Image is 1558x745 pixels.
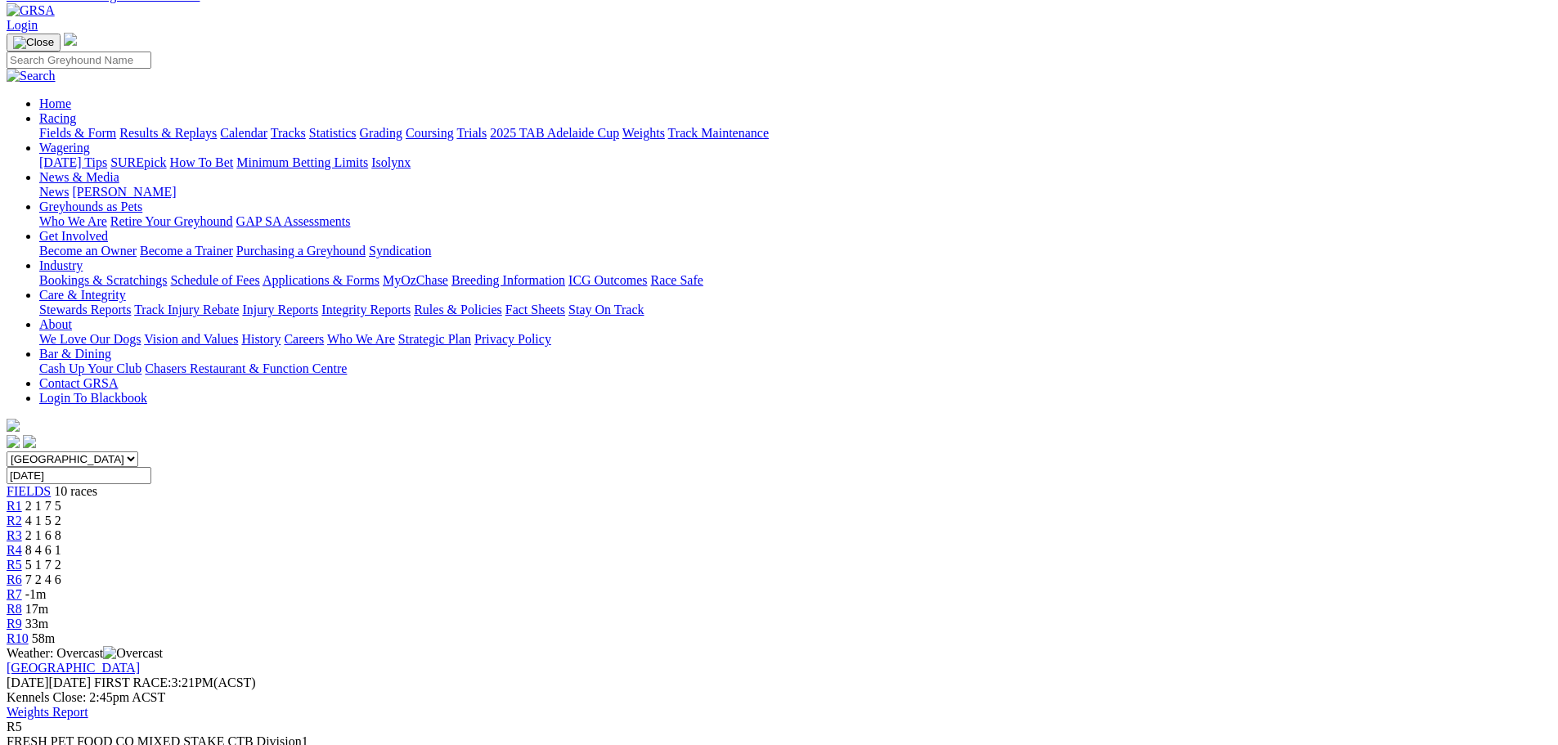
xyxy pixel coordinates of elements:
a: Weights Report [7,705,88,719]
span: R6 [7,572,22,586]
div: Kennels Close: 2:45pm ACST [7,690,1551,705]
a: Statistics [309,126,357,140]
span: Weather: Overcast [7,646,163,660]
a: Weights [622,126,665,140]
img: twitter.svg [23,435,36,448]
a: Stewards Reports [39,303,131,316]
a: [DATE] Tips [39,155,107,169]
a: [PERSON_NAME] [72,185,176,199]
div: Bar & Dining [39,361,1551,376]
img: Search [7,69,56,83]
a: Chasers Restaurant & Function Centre [145,361,347,375]
a: Home [39,96,71,110]
input: Select date [7,467,151,484]
span: R1 [7,499,22,513]
span: 58m [32,631,55,645]
div: Industry [39,273,1551,288]
a: SUREpick [110,155,166,169]
a: Vision and Values [144,332,238,346]
a: Racing [39,111,76,125]
a: Login To Blackbook [39,391,147,405]
a: Greyhounds as Pets [39,200,142,213]
a: Integrity Reports [321,303,411,316]
a: Industry [39,258,83,272]
span: -1m [25,587,47,601]
div: About [39,332,1551,347]
a: GAP SA Assessments [236,214,351,228]
a: Privacy Policy [474,332,551,346]
a: MyOzChase [383,273,448,287]
div: Greyhounds as Pets [39,214,1551,229]
a: Grading [360,126,402,140]
a: Trials [456,126,487,140]
a: Coursing [406,126,454,140]
a: Syndication [369,244,431,258]
a: We Love Our Dogs [39,332,141,346]
input: Search [7,52,151,69]
span: [DATE] [7,675,91,689]
a: Fields & Form [39,126,116,140]
a: FIELDS [7,484,51,498]
a: Breeding Information [451,273,565,287]
a: Cash Up Your Club [39,361,141,375]
span: R3 [7,528,22,542]
a: Injury Reports [242,303,318,316]
a: Retire Your Greyhound [110,214,233,228]
a: News & Media [39,170,119,184]
img: facebook.svg [7,435,20,448]
a: Contact GRSA [39,376,118,390]
a: R2 [7,514,22,527]
span: R8 [7,602,22,616]
a: Login [7,18,38,32]
img: logo-grsa-white.png [64,33,77,46]
a: Get Involved [39,229,108,243]
a: R4 [7,543,22,557]
span: 17m [25,602,48,616]
a: Applications & Forms [263,273,379,287]
span: 2 1 6 8 [25,528,61,542]
a: 2025 TAB Adelaide Cup [490,126,619,140]
a: R5 [7,558,22,572]
img: Close [13,36,54,49]
span: 4 1 5 2 [25,514,61,527]
span: FIRST RACE: [94,675,171,689]
a: R9 [7,617,22,631]
span: 8 4 6 1 [25,543,61,557]
img: GRSA [7,3,55,18]
div: Care & Integrity [39,303,1551,317]
a: ICG Outcomes [568,273,647,287]
span: 33m [25,617,48,631]
a: Bookings & Scratchings [39,273,167,287]
a: R7 [7,587,22,601]
div: Wagering [39,155,1551,170]
a: Results & Replays [119,126,217,140]
a: Care & Integrity [39,288,126,302]
a: News [39,185,69,199]
img: logo-grsa-white.png [7,419,20,432]
span: 7 2 4 6 [25,572,61,586]
a: Wagering [39,141,90,155]
span: 3:21PM(ACST) [94,675,256,689]
a: Bar & Dining [39,347,111,361]
a: R10 [7,631,29,645]
a: Who We Are [39,214,107,228]
img: Overcast [103,646,163,661]
a: Tracks [271,126,306,140]
a: Fact Sheets [505,303,565,316]
a: Strategic Plan [398,332,471,346]
a: Isolynx [371,155,411,169]
a: Who We Are [327,332,395,346]
div: Racing [39,126,1551,141]
a: Calendar [220,126,267,140]
a: Rules & Policies [414,303,502,316]
a: How To Bet [170,155,234,169]
a: Schedule of Fees [170,273,259,287]
a: Become a Trainer [140,244,233,258]
button: Toggle navigation [7,34,61,52]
